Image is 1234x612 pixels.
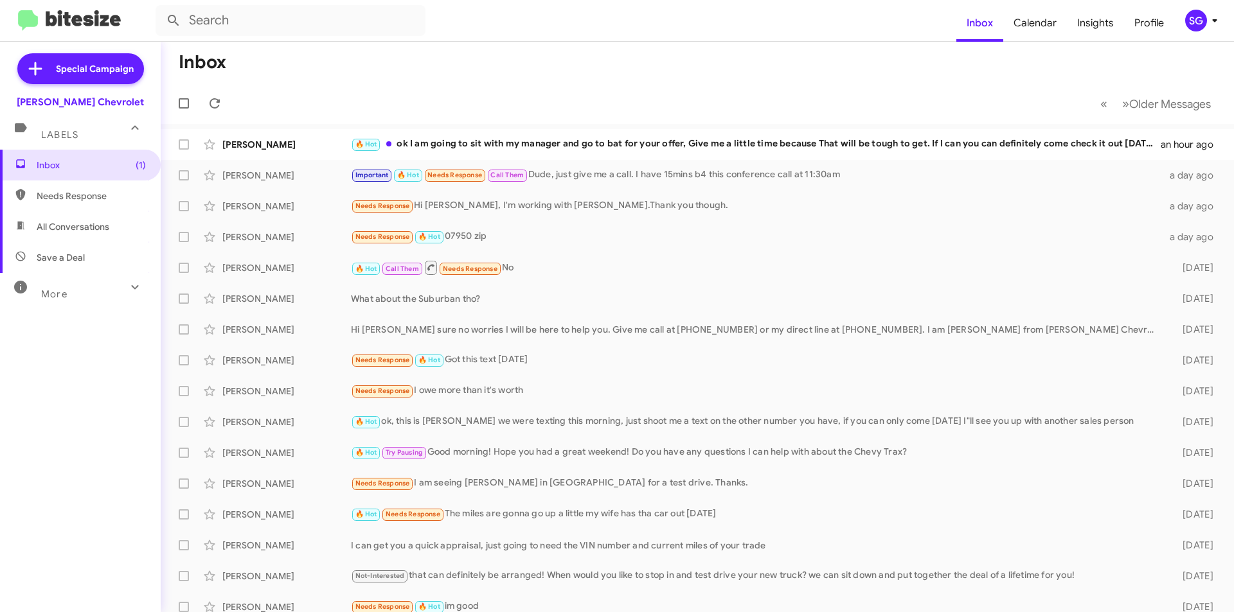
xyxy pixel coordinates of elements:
[136,159,146,171] span: (1)
[351,383,1162,398] div: I owe more than it's worth
[351,445,1162,460] div: Good morning! Hope you had a great weekend! Do you have any questions I can help with about the C...
[37,189,146,202] span: Needs Response
[1162,323,1224,336] div: [DATE]
[222,446,351,459] div: [PERSON_NAME]
[1114,91,1219,117] button: Next
[351,198,1162,213] div: Hi [PERSON_NAME], I'm working with [PERSON_NAME].Thank you though.
[1100,96,1107,112] span: «
[222,508,351,521] div: [PERSON_NAME]
[1124,4,1174,42] a: Profile
[355,417,377,426] span: 🔥 Hot
[17,53,144,84] a: Special Campaign
[418,232,440,241] span: 🔥 Hot
[386,510,440,518] span: Needs Response
[1162,570,1224,582] div: [DATE]
[1162,292,1224,305] div: [DATE]
[222,231,351,243] div: [PERSON_NAME]
[222,200,351,213] div: [PERSON_NAME]
[222,323,351,336] div: [PERSON_NAME]
[355,265,377,273] span: 🔥 Hot
[355,232,410,241] span: Needs Response
[355,602,410,611] span: Needs Response
[1185,10,1207,31] div: SG
[1093,91,1219,117] nav: Page navigation example
[37,251,85,264] span: Save a Deal
[1067,4,1124,42] a: Insights
[1162,477,1224,490] div: [DATE]
[1161,138,1224,151] div: an hour ago
[222,261,351,274] div: [PERSON_NAME]
[956,4,1003,42] a: Inbox
[355,510,377,518] span: 🔥 Hot
[386,265,419,273] span: Call Them
[490,171,524,179] span: Call Them
[41,129,78,141] span: Labels
[179,52,226,73] h1: Inbox
[427,171,482,179] span: Needs Response
[1162,415,1224,428] div: [DATE]
[222,292,351,305] div: [PERSON_NAME]
[443,265,497,273] span: Needs Response
[1162,231,1224,243] div: a day ago
[351,229,1162,244] div: 07950 zip
[1162,508,1224,521] div: [DATE]
[1129,97,1211,111] span: Older Messages
[222,138,351,151] div: [PERSON_NAME]
[355,387,410,395] span: Needs Response
[355,479,410,487] span: Needs Response
[1162,385,1224,398] div: [DATE]
[1093,91,1115,117] button: Previous
[1162,200,1224,213] div: a day ago
[355,140,377,148] span: 🔥 Hot
[351,137,1161,152] div: ok I am going to sit with my manager and go to bat for your offer, Give me a little time because ...
[1162,539,1224,552] div: [DATE]
[355,171,389,179] span: Important
[56,62,134,75] span: Special Campaign
[351,259,1162,275] div: No
[351,323,1162,336] div: Hi [PERSON_NAME] sure no worries I will be here to help you. Give me call at [PHONE_NUMBER] or my...
[222,385,351,398] div: [PERSON_NAME]
[355,572,405,580] span: Not-Interested
[351,568,1162,583] div: that can definitely be arranged! When would you like to stop in and test drive your new truck? we...
[41,288,67,300] span: More
[418,356,440,364] span: 🔥 Hot
[37,220,109,233] span: All Conversations
[351,292,1162,305] div: What about the Suburban tho?
[1162,446,1224,459] div: [DATE]
[222,169,351,182] div: [PERSON_NAME]
[1162,354,1224,367] div: [DATE]
[222,477,351,490] div: [PERSON_NAME]
[222,415,351,428] div: [PERSON_NAME]
[386,448,423,457] span: Try Pausing
[355,202,410,210] span: Needs Response
[351,414,1162,429] div: ok, this is [PERSON_NAME] we were texting this morning, just shoot me a text on the other number ...
[351,476,1162,491] div: I am seeing [PERSON_NAME] in [GEOGRAPHIC_DATA] for a test drive. Thanks.
[222,570,351,582] div: [PERSON_NAME]
[351,507,1162,521] div: The miles are gonna go up a little my wife has tha car out [DATE]
[1174,10,1220,31] button: SG
[418,602,440,611] span: 🔥 Hot
[355,356,410,364] span: Needs Response
[1122,96,1129,112] span: »
[1003,4,1067,42] a: Calendar
[156,5,425,36] input: Search
[397,171,419,179] span: 🔥 Hot
[355,448,377,457] span: 🔥 Hot
[17,96,144,109] div: [PERSON_NAME] Chevrolet
[351,353,1162,367] div: Got this text [DATE]
[351,168,1162,182] div: Dude, just give me a call. I have 15mins b4 this conference call at 11:30am
[1162,261,1224,274] div: [DATE]
[37,159,146,171] span: Inbox
[222,539,351,552] div: [PERSON_NAME]
[1162,169,1224,182] div: a day ago
[222,354,351,367] div: [PERSON_NAME]
[351,539,1162,552] div: I can get you a quick appraisal, just going to need the VIN number and current miles of your trade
